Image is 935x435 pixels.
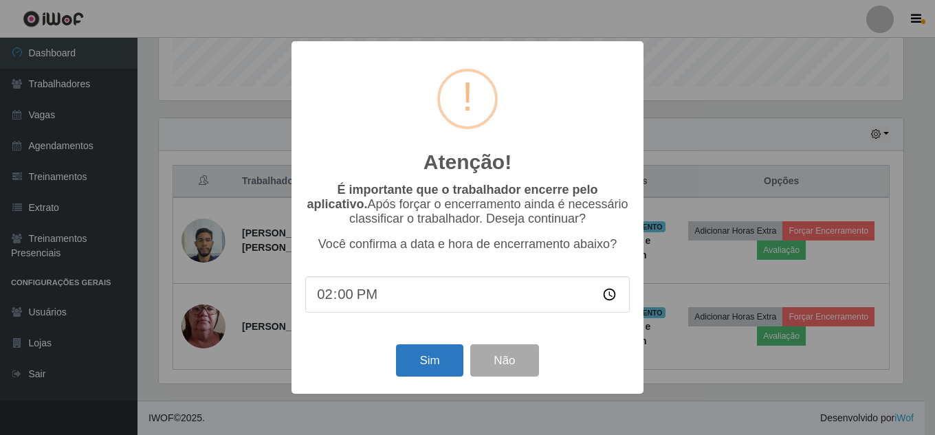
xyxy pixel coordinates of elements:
button: Não [470,344,538,377]
p: Você confirma a data e hora de encerramento abaixo? [305,237,630,252]
b: É importante que o trabalhador encerre pelo aplicativo. [307,183,597,211]
h2: Atenção! [423,150,511,175]
p: Após forçar o encerramento ainda é necessário classificar o trabalhador. Deseja continuar? [305,183,630,226]
button: Sim [396,344,463,377]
